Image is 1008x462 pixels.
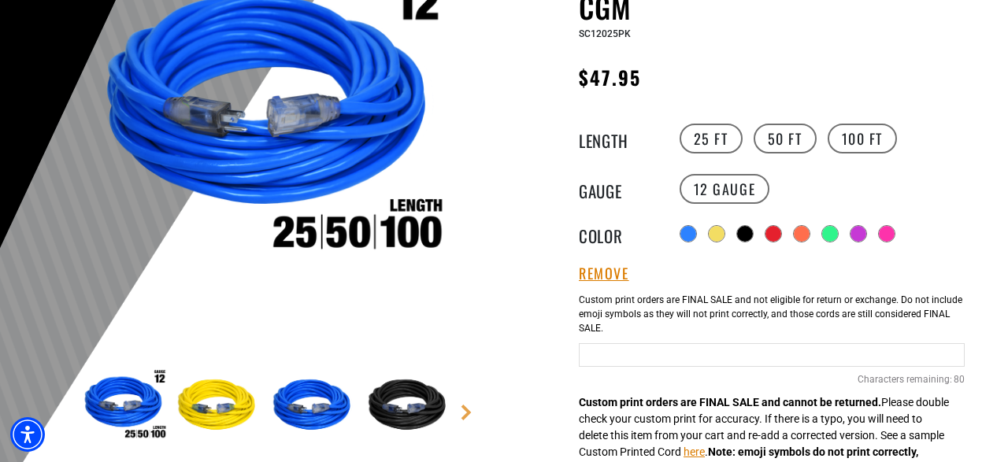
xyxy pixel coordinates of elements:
[579,343,965,367] input: Pink Cables
[680,174,770,204] label: 12 Gauge
[680,124,743,153] label: 25 FT
[173,360,265,452] img: Yellow
[954,372,965,386] span: 80
[754,124,817,153] label: 50 FT
[684,444,705,460] button: here
[828,124,898,153] label: 100 FT
[364,360,455,452] img: Black
[579,128,658,149] legend: Length
[579,224,658,244] legend: Color
[579,179,658,199] legend: Gauge
[458,405,474,420] a: Next
[579,63,641,91] span: $47.95
[579,28,631,39] span: SC12025PK
[579,265,629,283] button: Remove
[858,374,952,385] span: Characters remaining:
[10,417,45,452] div: Accessibility Menu
[269,360,360,452] img: Blue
